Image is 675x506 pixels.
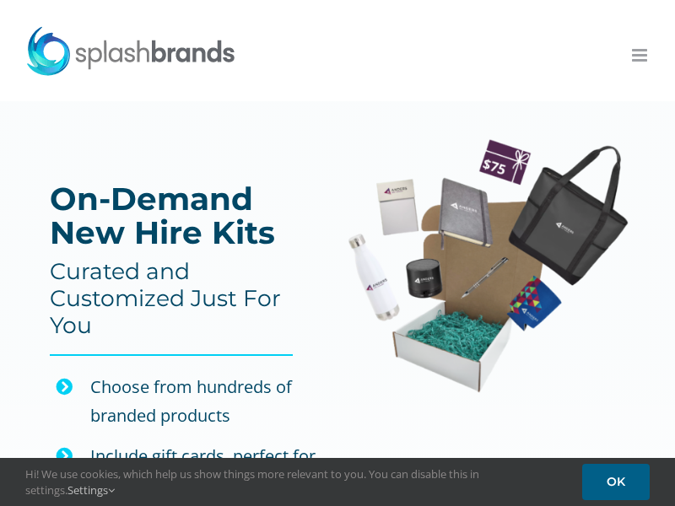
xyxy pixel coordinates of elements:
div: Include gift cards, perfect for employee recognition [90,442,320,499]
img: SplashBrands.com Logo [25,25,236,76]
a: OK [582,464,650,500]
h2: On-Demand New Hire Kits [50,182,320,250]
a: Toggle mobile menu [632,46,650,64]
a: Settings [67,482,115,498]
div: Choose from hundreds of branded products [90,373,320,430]
span: Hi! We use cookies, which help us show things more relevant to you. You can disable this in setti... [25,466,557,497]
h4: Curated and Customized Just For You [50,258,320,339]
img: Anders New Hire Kit Web Image-01 [348,138,629,393]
